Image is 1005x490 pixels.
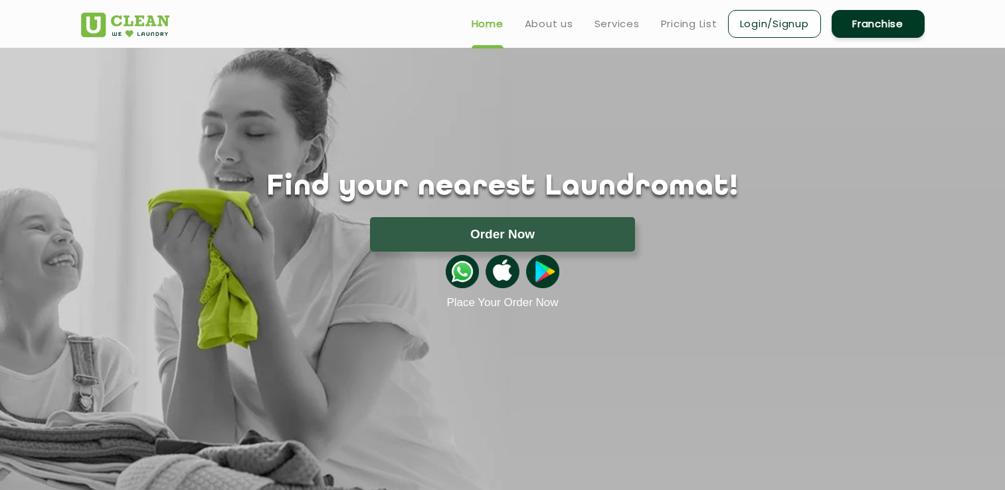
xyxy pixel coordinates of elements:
a: Home [472,16,503,32]
a: Franchise [832,10,925,38]
img: playstoreicon.png [526,255,559,288]
img: whatsappicon.png [446,255,479,288]
a: Services [594,16,640,32]
a: About us [525,16,573,32]
a: Login/Signup [728,10,821,38]
img: UClean Laundry and Dry Cleaning [81,13,169,37]
img: apple-icon.png [486,255,519,288]
a: Pricing List [661,16,717,32]
button: Order Now [370,217,635,252]
a: Place Your Order Now [446,296,558,309]
h1: Find your nearest Laundromat! [71,171,935,204]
